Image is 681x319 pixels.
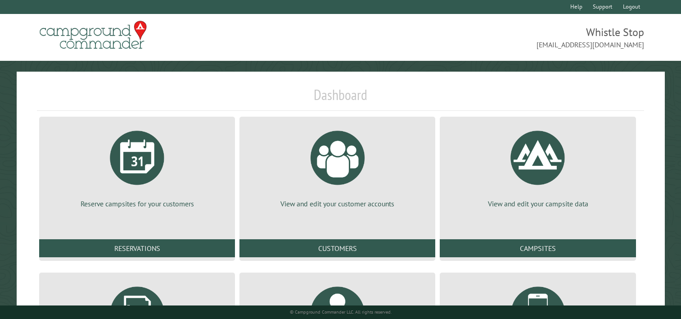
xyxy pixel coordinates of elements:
img: Campground Commander [37,18,149,53]
span: Whistle Stop [EMAIL_ADDRESS][DOMAIN_NAME] [341,25,645,50]
p: Reserve campsites for your customers [50,199,224,209]
a: Reservations [39,239,235,257]
a: View and edit your customer accounts [250,124,424,209]
a: Customers [239,239,435,257]
a: Reserve campsites for your customers [50,124,224,209]
small: © Campground Commander LLC. All rights reserved. [290,309,392,315]
a: Campsites [440,239,636,257]
a: View and edit your campsite data [451,124,625,209]
h1: Dashboard [37,86,644,111]
p: View and edit your customer accounts [250,199,424,209]
p: View and edit your campsite data [451,199,625,209]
